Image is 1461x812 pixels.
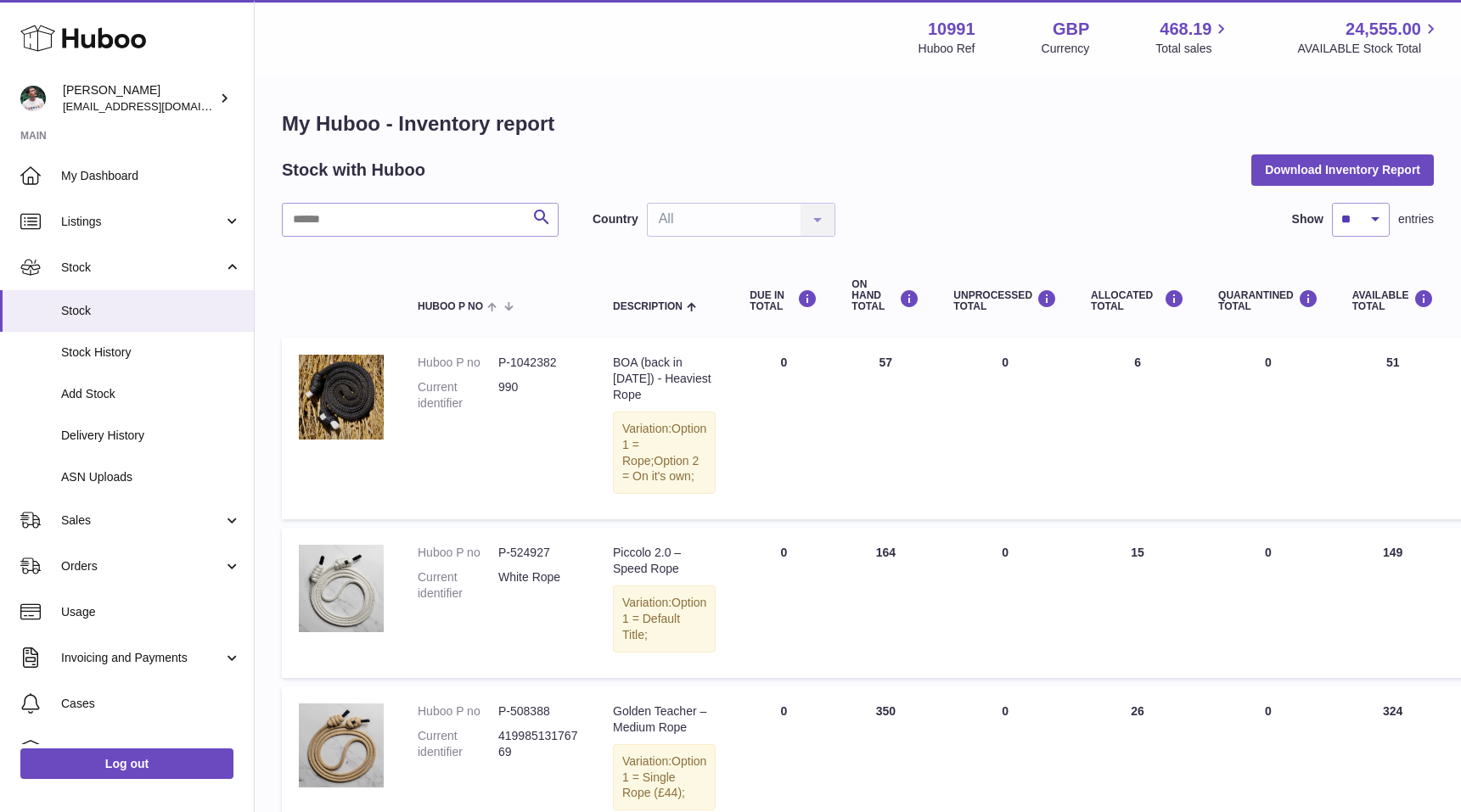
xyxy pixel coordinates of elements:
div: Variation: [613,585,716,652]
img: product image [299,703,384,787]
span: Option 1 = Default Title; [622,596,706,641]
span: 468.19 [1160,18,1211,41]
div: AVAILABLE Total [1352,289,1434,312]
span: Huboo P no [418,301,483,312]
span: [EMAIL_ADDRESS][DOMAIN_NAME] [63,99,250,113]
span: Invoicing and Payments [61,650,223,666]
td: 6 [1074,338,1201,519]
span: Stock History [61,344,241,361]
span: Usage [61,604,241,620]
img: product image [299,355,384,440]
td: 15 [1074,528,1201,677]
div: ON HAND Total [851,279,919,313]
dd: White Rope [498,569,579,602]
span: 24,555.00 [1346,18,1421,41]
td: 0 [733,528,834,677]
h1: My Huboo - Inventory report [282,110,1434,137]
span: Option 2 = On it's own; [622,454,699,484]
div: DUE IN TOTAL [750,289,818,312]
span: Orders [61,558,223,574]
dt: Huboo P no [418,703,498,720]
h2: Stock with Huboo [282,159,425,182]
div: Currency [1042,41,1090,57]
span: ASN Uploads [61,469,241,485]
dt: Current identifier [418,379,498,412]
span: Sales [61,512,223,529]
label: Country [593,211,638,227]
span: Delivery History [61,428,241,444]
span: Option 1 = Rope; [622,422,706,468]
button: Download Inventory Report [1251,154,1434,185]
span: 0 [1265,704,1272,718]
strong: GBP [1053,18,1089,41]
td: 149 [1335,528,1451,677]
div: UNPROCESSED Total [953,289,1057,312]
div: Variation: [613,412,716,495]
td: 0 [936,528,1074,677]
td: 164 [834,528,936,677]
a: 24,555.00 AVAILABLE Stock Total [1297,18,1441,57]
span: entries [1398,211,1434,227]
dd: 990 [498,379,579,412]
td: 57 [834,338,936,519]
strong: 10991 [928,18,975,41]
dd: P-508388 [498,703,579,720]
span: Channels [61,742,241,758]
span: Cases [61,696,241,712]
span: Total sales [1155,41,1231,57]
div: QUARANTINED Total [1218,289,1318,312]
div: ALLOCATED Total [1091,289,1184,312]
span: 0 [1265,356,1272,369]
span: Add Stock [61,386,241,402]
div: BOA (back in [DATE]) - Heaviest Rope [613,355,716,403]
div: Piccolo 2.0 – Speed Rope [613,545,716,577]
div: [PERSON_NAME] [63,82,216,115]
div: Golden Teacher – Medium Rope [613,703,716,736]
div: Huboo Ref [919,41,975,57]
span: Option 1 = Single Rope (£44); [622,754,706,800]
a: 468.19 Total sales [1155,18,1231,57]
span: 0 [1265,546,1272,559]
td: 0 [936,338,1074,519]
div: Variation: [613,744,716,811]
span: AVAILABLE Stock Total [1297,41,1441,57]
dd: P-1042382 [498,355,579,371]
img: product image [299,545,384,632]
span: Stock [61,260,223,276]
a: Log out [20,748,233,779]
span: My Dashboard [61,168,241,184]
span: Listings [61,214,223,230]
dt: Current identifier [418,569,498,602]
label: Show [1292,211,1323,227]
td: 51 [1335,338,1451,519]
dd: P-524927 [498,545,579,561]
td: 0 [733,338,834,519]
dt: Huboo P no [418,545,498,561]
dd: 41998513176769 [498,728,579,760]
dt: Huboo P no [418,355,498,371]
span: Stock [61,303,241,319]
span: Description [613,301,683,312]
dt: Current identifier [418,728,498,760]
img: timshieff@gmail.com [20,86,46,111]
